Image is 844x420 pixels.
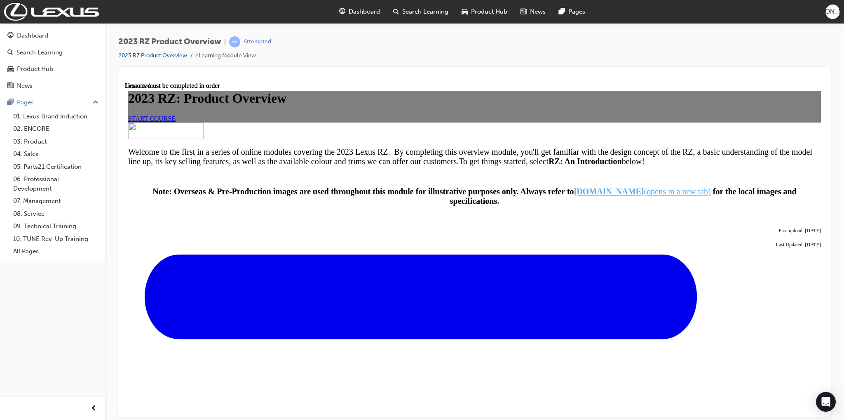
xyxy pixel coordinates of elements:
span: Product Hub [471,7,507,17]
a: 05. Parts21 Certification [10,160,102,173]
span: pages-icon [559,7,565,17]
span: guage-icon [7,32,14,40]
a: Dashboard [3,28,102,43]
div: Attempted [244,38,271,46]
button: Pages [3,95,102,110]
strong: RZ [424,75,435,84]
span: search-icon [7,49,13,57]
a: News [3,78,102,94]
span: Dashboard [349,7,380,17]
span: News [530,7,546,17]
strong: for the local images and specifications. [325,105,672,123]
a: news-iconNews [514,3,552,20]
button: DashboardSearch LearningProduct HubNews [3,26,102,95]
h1: 2023 RZ: Product Overview [3,9,696,24]
span: prev-icon [91,403,97,414]
span: up-icon [93,97,98,108]
span: pages-icon [7,99,14,106]
a: 02. ENCORE [10,123,102,135]
span: | [224,37,226,47]
a: 2023 RZ Product Overview [118,52,187,59]
div: News [17,81,33,91]
span: search-icon [393,7,399,17]
span: guage-icon [339,7,345,17]
a: car-iconProduct Hub [455,3,514,20]
span: 2023 RZ Product Overview [118,37,221,47]
div: Pages [17,98,34,107]
span: news-icon [520,7,527,17]
a: 10. TUNE Rev-Up Training [10,233,102,245]
a: All Pages [10,245,102,258]
span: Search Learning [402,7,448,17]
img: Trak [4,3,99,21]
span: First upload: [DATE] [654,146,696,151]
a: 03. Product [10,135,102,148]
a: Product Hub [3,61,102,77]
span: Last Updated: [DATE] [651,160,696,165]
a: pages-iconPages [552,3,592,20]
span: learningRecordVerb_ATTEMPT-icon [229,36,240,47]
span: Pages [568,7,585,17]
div: Open Intercom Messenger [816,392,836,412]
div: Product Hub [17,64,53,74]
a: Search Learning [3,45,102,60]
a: search-iconSearch Learning [387,3,455,20]
span: news-icon [7,83,14,90]
a: 06. Professional Development [10,173,102,195]
div: Dashboard [17,31,48,40]
a: [DOMAIN_NAME](opens in a new tab) [449,105,586,114]
span: To get things started, select below! [334,75,520,84]
span: Welcome to the first in a series of online modules covering the 2023 Lexus RZ. By completing this... [3,65,687,84]
span: car-icon [7,66,14,73]
a: 04. Sales [10,148,102,160]
a: 09. Technical Training [10,220,102,233]
strong: : An Introduction [435,75,497,84]
a: 01. Lexus Brand Induction [10,110,102,123]
strong: [DOMAIN_NAME] [449,105,519,114]
strong: Note: Overseas & Pre-Production images are used throughout this module for illustrative purposes ... [28,105,449,114]
span: (opens in a new tab) [519,105,586,114]
a: guage-iconDashboard [333,3,387,20]
button: [PERSON_NAME] [825,5,840,19]
li: eLearning Module View [195,51,256,61]
a: 08. Service [10,208,102,220]
a: 07. Management [10,195,102,208]
a: START COURSE [3,33,51,40]
span: car-icon [462,7,468,17]
div: Search Learning [16,48,63,57]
